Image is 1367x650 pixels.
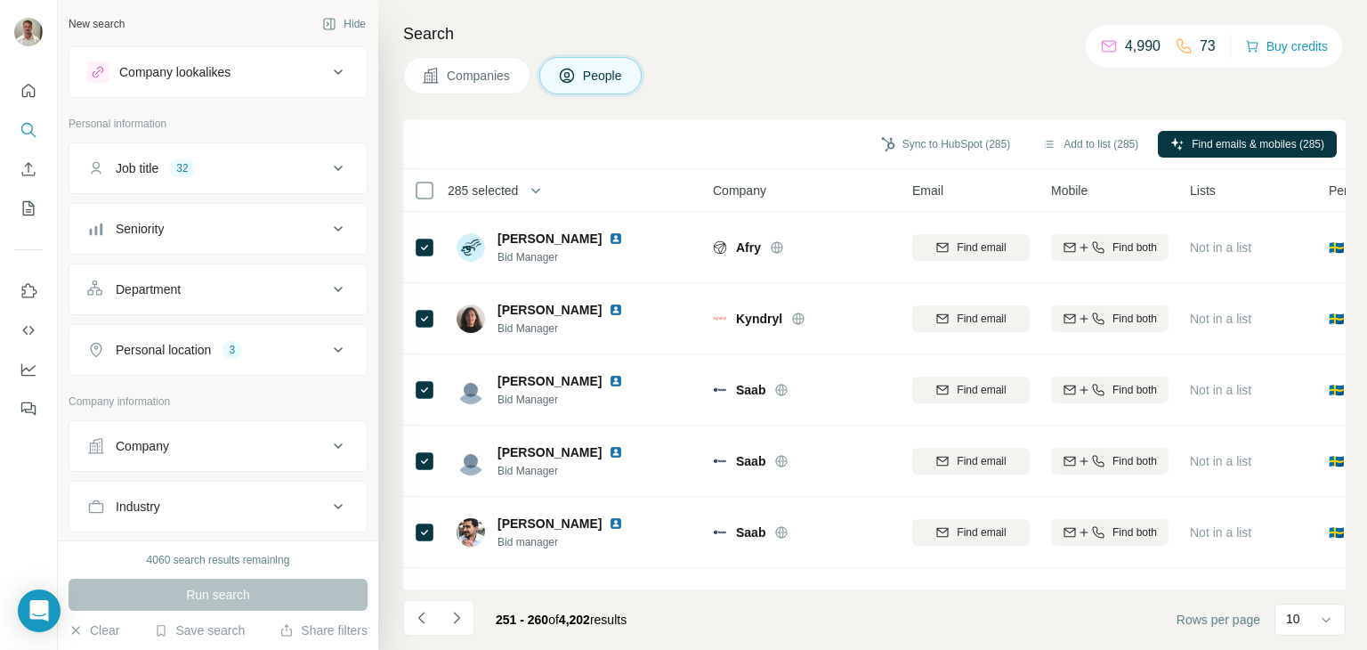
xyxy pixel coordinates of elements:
[497,586,602,604] span: [PERSON_NAME]
[14,393,43,425] button: Feedback
[497,392,644,408] span: Bid Manager
[736,239,761,256] span: Afry
[713,454,727,468] img: Logo of Saab
[957,311,1006,327] span: Find email
[14,18,43,46] img: Avatar
[69,425,367,467] button: Company
[1051,377,1169,403] button: Find both
[69,116,368,132] p: Personal information
[1030,131,1151,158] button: Add to list (285)
[583,67,624,85] span: People
[496,613,627,627] span: results
[14,114,43,146] button: Search
[713,312,727,326] img: Logo of Kyndryl
[497,516,602,531] span: [PERSON_NAME]
[69,147,367,190] button: Job title32
[548,613,559,627] span: of
[1051,234,1169,261] button: Find both
[457,233,485,262] img: Avatar
[116,341,211,359] div: Personal location
[457,447,485,475] img: Avatar
[912,305,1030,332] button: Find email
[713,383,727,397] img: Logo of Saab
[1051,305,1169,332] button: Find both
[1051,182,1088,199] span: Mobile
[69,268,367,311] button: Department
[1329,381,1344,399] span: 🇸🇪
[497,249,644,265] span: Bid Manager
[497,301,602,319] span: [PERSON_NAME]
[116,280,181,298] div: Department
[18,589,61,632] div: Open Intercom Messenger
[69,16,125,32] div: New search
[869,131,1023,158] button: Sync to HubSpot (285)
[14,153,43,185] button: Enrich CSV
[736,524,765,541] span: Saab
[497,443,602,461] span: [PERSON_NAME]
[1329,452,1344,470] span: 🇸🇪
[69,622,119,639] button: Clear
[1190,454,1251,468] span: Not in a list
[222,342,242,358] div: 3
[609,374,623,388] img: LinkedIn logo
[957,382,1006,398] span: Find email
[1190,312,1251,326] span: Not in a list
[1112,524,1157,540] span: Find both
[154,622,245,639] button: Save search
[497,374,602,388] span: [PERSON_NAME]
[14,314,43,346] button: Use Surfe API
[1158,131,1337,158] button: Find emails & mobiles (285)
[609,445,623,459] img: LinkedIn logo
[1112,382,1157,398] span: Find both
[14,275,43,307] button: Use Surfe on LinkedIn
[1190,383,1251,397] span: Not in a list
[403,600,439,636] button: Navigate to previous page
[912,519,1030,546] button: Find email
[957,240,1006,256] span: Find email
[1051,519,1169,546] button: Find both
[1286,610,1300,628] p: 10
[713,525,727,540] img: Logo of Saab
[1329,310,1344,328] span: 🇸🇪
[69,207,367,250] button: Seniority
[439,600,474,636] button: Navigate to next page
[69,51,367,93] button: Company lookalikes
[116,498,160,516] div: Industry
[457,518,485,547] img: Avatar
[1190,240,1251,255] span: Not in a list
[403,21,1346,46] h4: Search
[496,613,548,627] span: 251 - 260
[69,329,367,371] button: Personal location3
[1051,448,1169,475] button: Find both
[736,381,765,399] span: Saab
[609,588,623,602] img: LinkedIn logo
[736,452,765,470] span: Saab
[14,75,43,107] button: Quick start
[912,234,1030,261] button: Find email
[912,182,943,199] span: Email
[1177,611,1260,629] span: Rows per page
[736,310,782,328] span: Kyndryl
[69,485,367,528] button: Industry
[1112,453,1157,469] span: Find both
[457,376,485,404] img: Avatar
[957,524,1006,540] span: Find email
[69,394,368,410] p: Company information
[457,305,485,333] img: Avatar
[169,160,195,176] div: 32
[713,240,727,255] img: Logo of Afry
[609,232,623,246] img: LinkedIn logo
[1329,239,1344,256] span: 🇸🇪
[609,303,623,317] img: LinkedIn logo
[448,182,518,199] span: 285 selected
[147,552,290,568] div: 4060 search results remaining
[912,448,1030,475] button: Find email
[116,159,158,177] div: Job title
[14,353,43,386] button: Dashboard
[497,321,644,337] span: Bid Manager
[116,220,164,238] div: Seniority
[1190,525,1251,540] span: Not in a list
[957,453,1006,469] span: Find email
[1245,34,1328,59] button: Buy credits
[912,377,1030,403] button: Find email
